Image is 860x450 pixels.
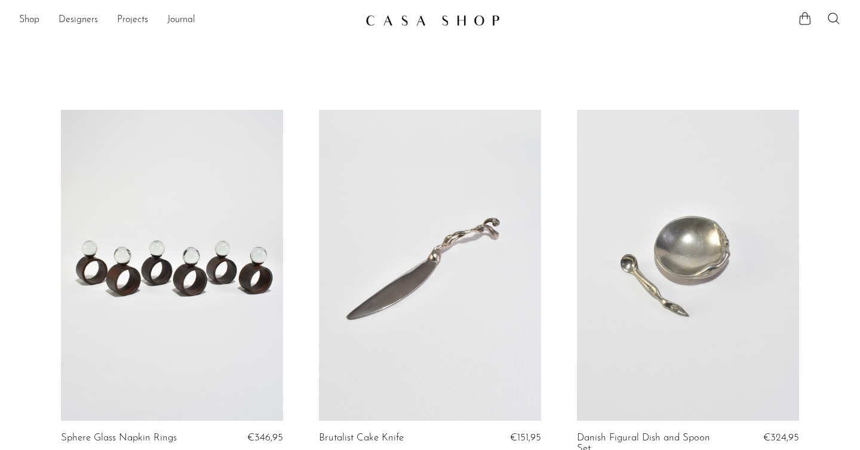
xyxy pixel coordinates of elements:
nav: Desktop navigation [19,10,356,30]
span: €346,95 [247,433,283,443]
a: Shop [19,13,39,28]
a: Brutalist Cake Knife [319,433,404,443]
a: Sphere Glass Napkin Rings [61,433,177,443]
span: €324,95 [763,433,799,443]
span: €151,95 [510,433,541,443]
a: Designers [59,13,98,28]
a: Journal [167,13,195,28]
ul: NEW HEADER MENU [19,10,356,30]
a: Projects [117,13,148,28]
